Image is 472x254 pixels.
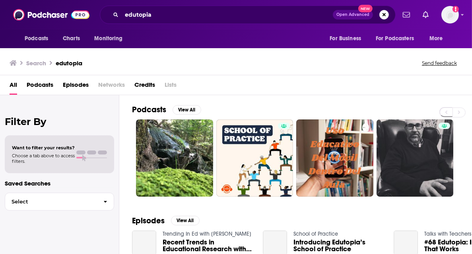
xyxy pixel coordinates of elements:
a: Show notifications dropdown [420,8,432,21]
img: Podchaser - Follow, Share and Rate Podcasts [13,7,89,22]
div: Search podcasts, credits, & more... [100,6,396,24]
svg: Add a profile image [453,6,459,12]
span: More [429,33,443,44]
button: open menu [89,31,133,46]
h2: Podcasts [132,105,166,115]
span: Charts [63,33,80,44]
span: New [358,5,373,12]
h2: Filter By [5,116,114,127]
button: Show profile menu [441,6,459,23]
h3: edutopia [56,59,82,67]
a: EpisodesView All [132,216,200,226]
input: Search podcasts, credits, & more... [122,8,333,21]
button: open menu [19,31,58,46]
button: Send feedback [420,60,459,66]
a: Introducing Edutopia’s School of Practice [293,239,384,252]
img: User Profile [441,6,459,23]
button: open menu [324,31,371,46]
span: Podcasts [25,33,48,44]
a: Trending In Ed with Mike Palmer [163,231,251,237]
button: Open AdvancedNew [333,10,373,20]
button: open menu [424,31,453,46]
button: View All [171,216,200,225]
span: Networks [98,78,125,95]
p: Saved Searches [5,180,114,187]
span: Lists [165,78,177,95]
span: Logged in as megcassidy [441,6,459,23]
span: Select [5,199,97,204]
button: View All [173,105,201,115]
span: Open Advanced [336,13,369,17]
span: For Podcasters [376,33,414,44]
a: Show notifications dropdown [400,8,413,21]
a: School of Practice [293,231,338,237]
span: Monitoring [94,33,122,44]
span: Want to filter your results? [12,145,75,150]
h2: Episodes [132,216,165,226]
span: Choose a tab above to access filters. [12,153,75,164]
a: Charts [58,31,85,46]
a: PodcastsView All [132,105,201,115]
a: Recent Trends in Educational Research with Youki Terada from Edutopia.org [163,239,253,252]
button: open menu [371,31,425,46]
span: For Business [330,33,361,44]
a: All [10,78,17,95]
a: Talks with Teachers [424,231,472,237]
span: Recent Trends in Educational Research with [PERSON_NAME] from [DOMAIN_NAME] [163,239,253,252]
a: Podcasts [27,78,53,95]
button: Select [5,193,114,211]
a: Episodes [63,78,89,95]
h3: Search [26,59,46,67]
a: Credits [134,78,155,95]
